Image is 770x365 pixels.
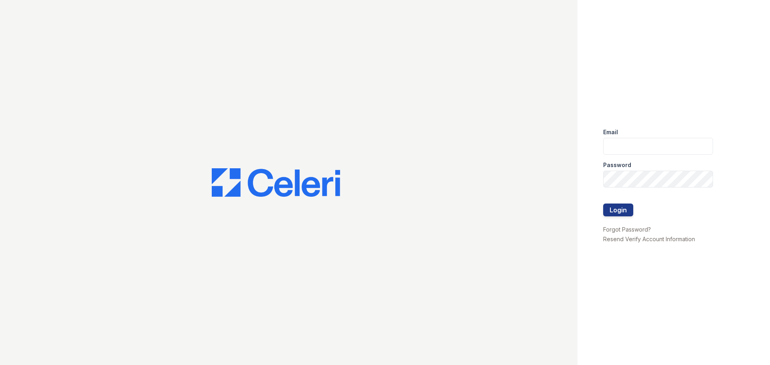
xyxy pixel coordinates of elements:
[212,168,340,197] img: CE_Logo_Blue-a8612792a0a2168367f1c8372b55b34899dd931a85d93a1a3d3e32e68fde9ad4.png
[603,161,631,169] label: Password
[603,204,633,216] button: Login
[603,128,618,136] label: Email
[603,226,651,233] a: Forgot Password?
[603,236,695,242] a: Resend Verify Account Information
